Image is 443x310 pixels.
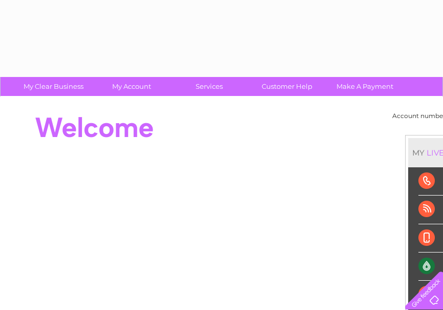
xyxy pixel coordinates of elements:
a: My Clear Business [11,77,96,96]
a: My Account [89,77,174,96]
a: Customer Help [245,77,329,96]
a: Make A Payment [323,77,407,96]
a: Services [167,77,251,96]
